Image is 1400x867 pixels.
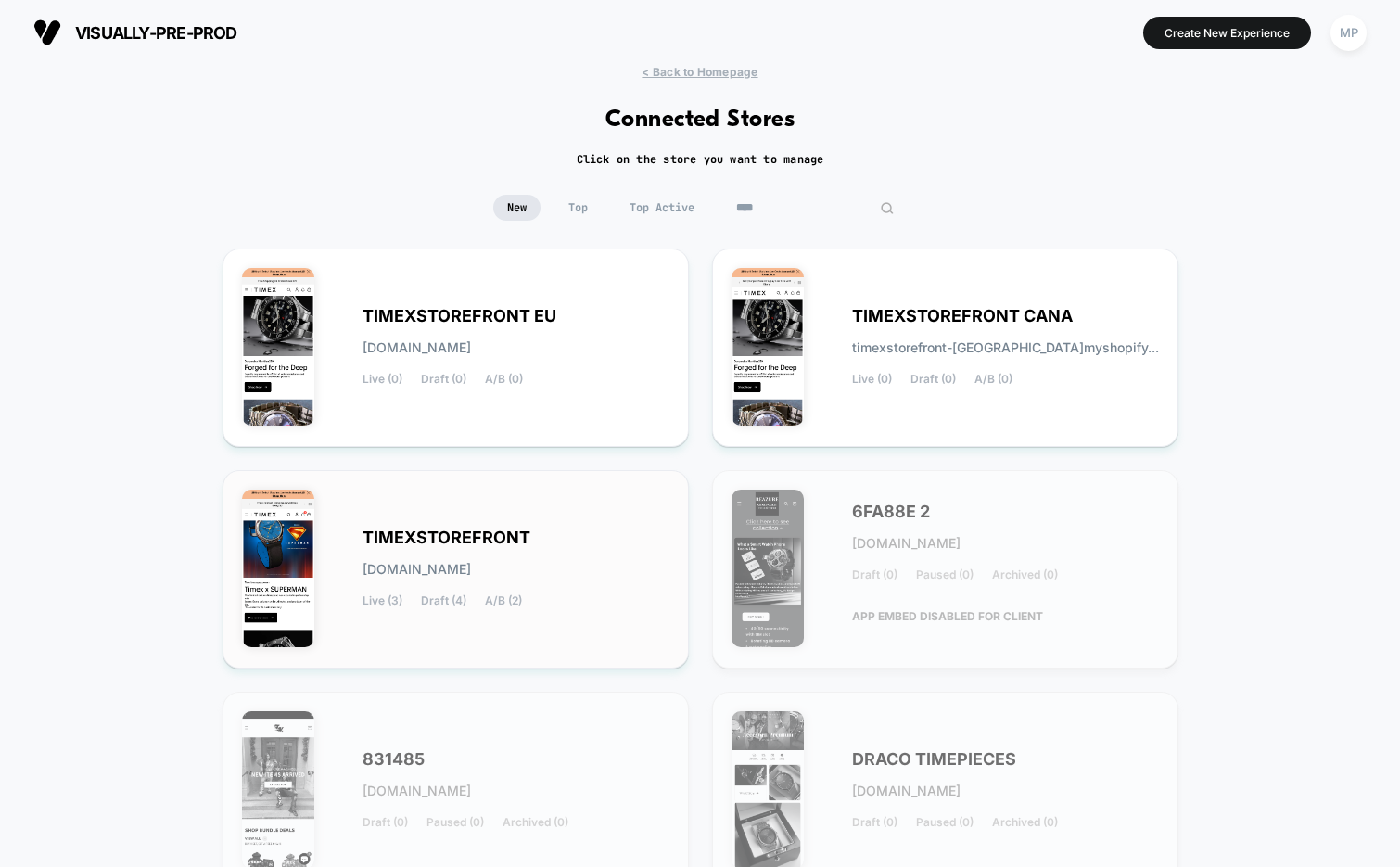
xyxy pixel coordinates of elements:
[363,563,471,576] span: [DOMAIN_NAME]
[880,201,894,215] img: edit
[852,505,930,518] span: 6FA88E 2
[363,341,471,354] span: [DOMAIN_NAME]
[974,373,1012,386] span: A/B (0)
[605,107,795,134] h1: Connected Stores
[493,195,541,221] span: New
[421,373,466,386] span: Draft (0)
[363,784,471,797] span: [DOMAIN_NAME]
[421,594,466,607] span: Draft (4)
[503,816,568,829] span: Archived (0)
[852,373,892,386] span: Live (0)
[577,152,824,167] h2: Click on the store you want to manage
[363,594,402,607] span: Live (3)
[732,268,805,426] img: TIMEXSTOREFRONT_CANADA
[916,568,974,581] span: Paused (0)
[363,310,556,323] span: TIMEXSTOREFRONT EU
[992,568,1058,581] span: Archived (0)
[910,373,956,386] span: Draft (0)
[363,816,408,829] span: Draft (0)
[1143,17,1311,49] button: Create New Experience
[554,195,602,221] span: Top
[363,753,425,766] span: 831485
[1330,15,1367,51] div: MP
[33,19,61,46] img: Visually logo
[852,341,1159,354] span: timexstorefront-[GEOGRAPHIC_DATA]myshopify...
[852,784,961,797] span: [DOMAIN_NAME]
[732,490,805,647] img: 6FA88E_2
[242,268,315,426] img: TIMEXSTOREFRONT_EU
[852,753,1016,766] span: DRACO TIMEPIECES
[1325,14,1372,52] button: MP
[426,816,484,829] span: Paused (0)
[992,816,1058,829] span: Archived (0)
[616,195,708,221] span: Top Active
[642,65,757,79] span: < Back to Homepage
[852,600,1043,632] span: APP EMBED DISABLED FOR CLIENT
[75,23,237,43] span: visually-pre-prod
[363,373,402,386] span: Live (0)
[852,568,897,581] span: Draft (0)
[485,373,523,386] span: A/B (0)
[485,594,522,607] span: A/B (2)
[852,310,1073,323] span: TIMEXSTOREFRONT CANA
[852,537,961,550] span: [DOMAIN_NAME]
[916,816,974,829] span: Paused (0)
[852,816,897,829] span: Draft (0)
[363,531,530,544] span: TIMEXSTOREFRONT
[28,18,243,47] button: visually-pre-prod
[242,490,315,647] img: TIMEXSTOREFRONT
